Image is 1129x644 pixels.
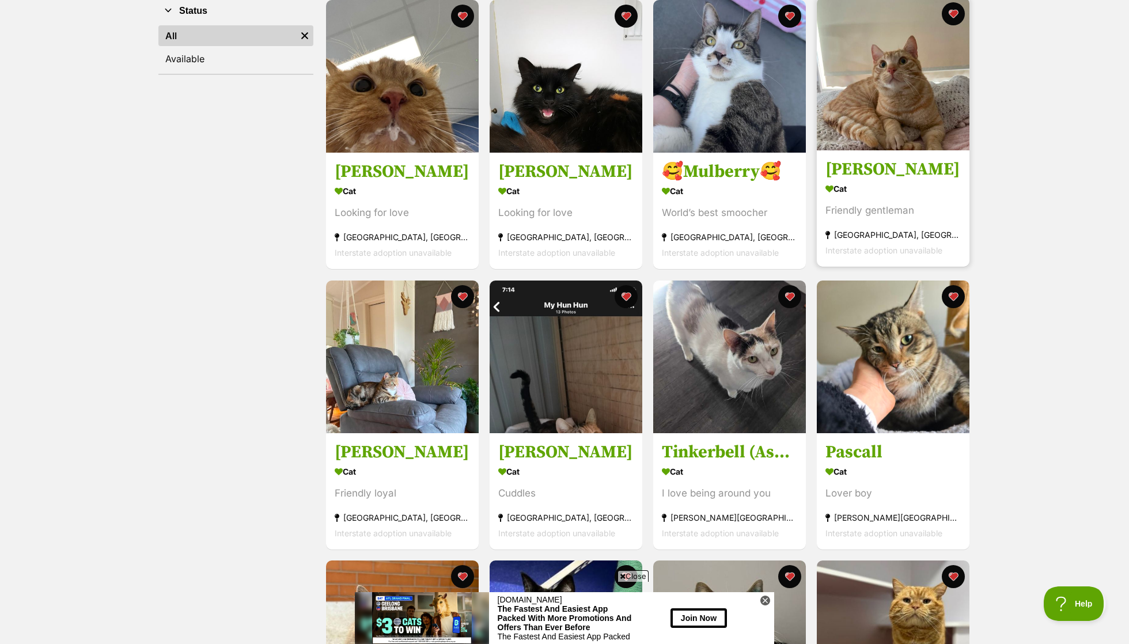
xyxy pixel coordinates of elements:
[158,23,313,74] div: Status
[355,586,774,638] iframe: Advertisement
[316,16,372,35] button: Join Now
[942,2,965,25] button: favourite
[335,248,452,258] span: Interstate adoption unavailable
[778,285,801,308] button: favourite
[335,183,470,200] div: Cat
[498,486,634,501] div: Cuddles
[158,25,296,46] a: All
[825,159,961,181] h3: [PERSON_NAME]
[662,183,797,200] div: Cat
[825,463,961,480] div: Cat
[825,246,942,256] span: Interstate adoption unavailable
[326,153,479,270] a: [PERSON_NAME] Cat Looking for love [GEOGRAPHIC_DATA], [GEOGRAPHIC_DATA] Interstate adoption unava...
[825,181,961,198] div: Cat
[451,5,474,28] button: favourite
[335,463,470,480] div: Cat
[1044,586,1106,621] iframe: Help Scout Beacon - Open
[653,153,806,270] a: 🥰Mulberry🥰 Cat World’s best smoocher [GEOGRAPHIC_DATA], [GEOGRAPHIC_DATA] Interstate adoption una...
[143,12,277,40] div: The Fastest And Easiest App Packed With More Promotions And Offers Than Ever Before
[942,285,965,308] button: favourite
[662,248,779,258] span: Interstate adoption unavailable
[335,510,470,525] div: [GEOGRAPHIC_DATA], [GEOGRAPHIC_DATA]
[143,3,277,12] div: [DOMAIN_NAME]
[498,528,615,538] span: Interstate adoption unavailable
[326,281,479,433] img: Chloe
[662,161,797,183] h3: 🥰Mulberry🥰
[615,565,638,588] button: favourite
[158,3,313,18] button: Status
[143,40,277,58] div: The Fastest And Easiest App Packed With More Promotions And Offers Than Ever Before. The New betr...
[653,281,806,433] img: Tinkerbell (Assisted rehome)
[817,433,969,550] a: Pascall Cat Lover boy [PERSON_NAME][GEOGRAPHIC_DATA][PERSON_NAME][GEOGRAPHIC_DATA] Interstate ado...
[158,48,313,69] a: Available
[335,528,452,538] span: Interstate adoption unavailable
[335,486,470,501] div: Friendly loyal
[498,161,634,183] h3: [PERSON_NAME]
[498,510,634,525] div: [GEOGRAPHIC_DATA], [GEOGRAPHIC_DATA]
[653,433,806,550] a: Tinkerbell (Assisted rehome) Cat I love being around you [PERSON_NAME][GEOGRAPHIC_DATA] Interstat...
[617,570,649,582] span: Close
[825,441,961,463] h3: Pascall
[817,281,969,433] img: Pascall
[615,285,638,308] button: favourite
[778,5,801,28] button: favourite
[490,433,642,550] a: [PERSON_NAME] Cat Cuddles [GEOGRAPHIC_DATA], [GEOGRAPHIC_DATA] Interstate adoption unavailable fa...
[335,441,470,463] h3: [PERSON_NAME]
[662,206,797,221] div: World’s best smoocher
[662,441,797,463] h3: Tinkerbell (Assisted rehome)
[825,486,961,501] div: Lover boy
[335,206,470,221] div: Looking for love
[335,230,470,245] div: [GEOGRAPHIC_DATA], [GEOGRAPHIC_DATA]
[451,285,474,308] button: favourite
[825,528,942,538] span: Interstate adoption unavailable
[451,565,474,588] button: favourite
[615,5,638,28] button: favourite
[662,486,797,501] div: I love being around you
[490,153,642,270] a: [PERSON_NAME] Cat Looking for love [GEOGRAPHIC_DATA], [GEOGRAPHIC_DATA] Interstate adoption unava...
[942,565,965,588] button: favourite
[662,463,797,480] div: Cat
[498,183,634,200] div: Cat
[825,228,961,243] div: [GEOGRAPHIC_DATA], [GEOGRAPHIC_DATA]
[662,510,797,525] div: [PERSON_NAME][GEOGRAPHIC_DATA]
[498,206,634,221] div: Looking for love
[326,433,479,550] a: [PERSON_NAME] Cat Friendly loyal [GEOGRAPHIC_DATA], [GEOGRAPHIC_DATA] Interstate adoption unavail...
[498,463,634,480] div: Cat
[335,161,470,183] h3: [PERSON_NAME]
[490,281,642,433] img: Chloe
[498,441,634,463] h3: [PERSON_NAME]
[662,528,779,538] span: Interstate adoption unavailable
[817,150,969,267] a: [PERSON_NAME] Cat Friendly gentleman [GEOGRAPHIC_DATA], [GEOGRAPHIC_DATA] Interstate adoption una...
[825,510,961,525] div: [PERSON_NAME][GEOGRAPHIC_DATA][PERSON_NAME][GEOGRAPHIC_DATA]
[498,230,634,245] div: [GEOGRAPHIC_DATA], [GEOGRAPHIC_DATA]
[296,25,313,46] a: Remove filter
[825,203,961,219] div: Friendly gentleman
[778,565,801,588] button: favourite
[498,248,615,258] span: Interstate adoption unavailable
[662,230,797,245] div: [GEOGRAPHIC_DATA], [GEOGRAPHIC_DATA]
